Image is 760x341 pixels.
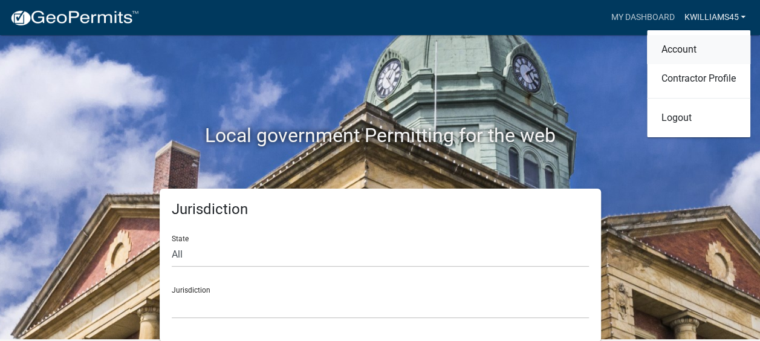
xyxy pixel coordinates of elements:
[679,6,750,29] a: kwilliams45
[647,30,750,137] div: kwilliams45
[647,64,750,93] a: Contractor Profile
[45,124,716,147] h2: Local government Permitting for the web
[172,201,589,218] h5: Jurisdiction
[647,103,750,132] a: Logout
[606,6,679,29] a: My Dashboard
[647,35,750,64] a: Account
